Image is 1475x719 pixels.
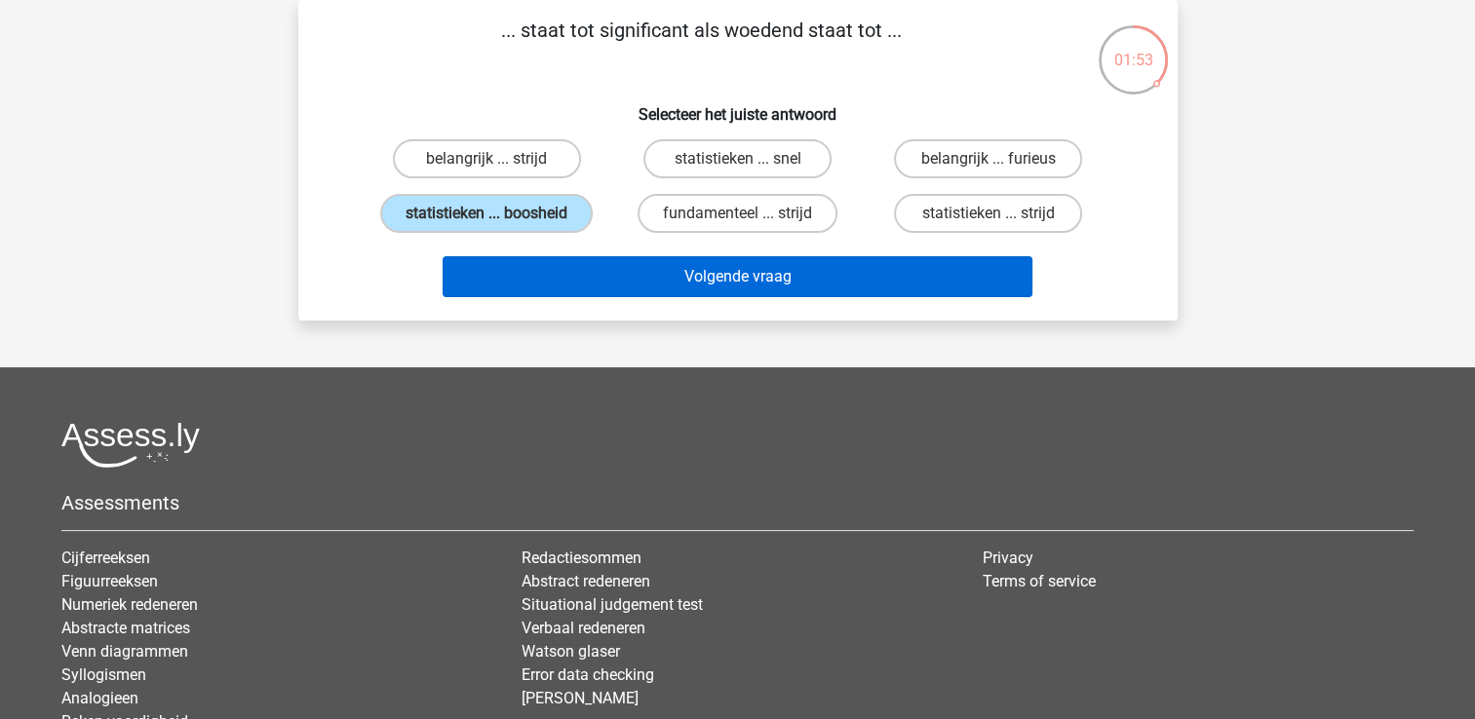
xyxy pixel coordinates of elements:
[443,256,1032,297] button: Volgende vraag
[894,139,1082,178] label: belangrijk ... furieus
[983,549,1033,567] a: Privacy
[61,572,158,590] a: Figuurreeksen
[61,689,138,707] a: Analogieen
[330,90,1146,124] h6: Selecteer het juiste antwoord
[522,619,645,637] a: Verbaal redeneren
[522,595,703,614] a: Situational judgement test
[522,665,654,684] a: Error data checking
[330,16,1073,74] p: ... staat tot significant als woedend staat tot ...
[638,194,837,233] label: fundamenteel ... strijd
[61,491,1414,514] h5: Assessments
[61,595,198,614] a: Numeriek redeneren
[1097,23,1170,72] div: 01:53
[61,422,200,468] img: Assessly logo
[522,642,620,661] a: Watson glaser
[61,619,190,637] a: Abstracte matrices
[393,139,581,178] label: belangrijk ... strijd
[61,642,188,661] a: Venn diagrammen
[380,194,593,233] label: statistieken ... boosheid
[522,549,641,567] a: Redactiesommen
[643,139,832,178] label: statistieken ... snel
[61,665,146,684] a: Syllogismen
[894,194,1082,233] label: statistieken ... strijd
[522,572,650,590] a: Abstract redeneren
[983,572,1096,590] a: Terms of service
[522,689,639,707] a: [PERSON_NAME]
[61,549,150,567] a: Cijferreeksen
